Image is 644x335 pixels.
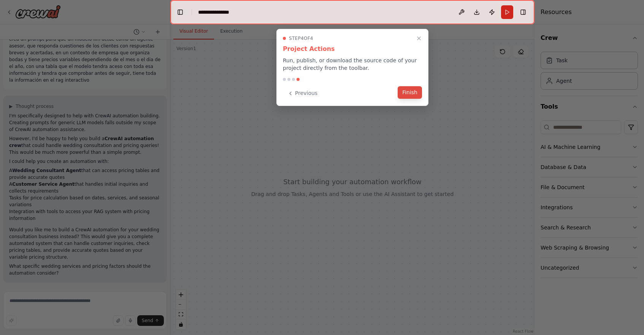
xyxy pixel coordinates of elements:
[175,7,186,17] button: Hide left sidebar
[283,44,422,54] h3: Project Actions
[283,87,322,100] button: Previous
[289,35,313,41] span: Step 4 of 4
[398,86,422,99] button: Finish
[283,57,422,72] p: Run, publish, or download the source code of your project directly from the toolbar.
[414,34,424,43] button: Close walkthrough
